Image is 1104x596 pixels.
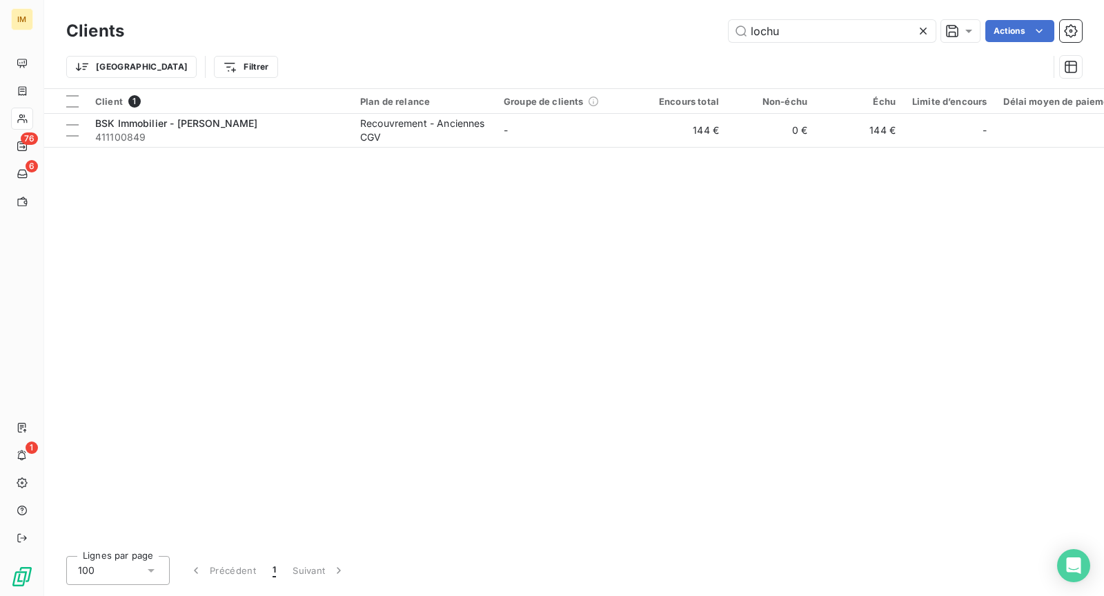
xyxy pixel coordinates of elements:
[824,96,896,107] div: Échu
[214,56,277,78] button: Filtrer
[360,96,487,107] div: Plan de relance
[264,556,284,585] button: 1
[284,556,354,585] button: Suivant
[26,441,38,454] span: 1
[983,123,987,137] span: -
[26,160,38,172] span: 6
[736,96,807,107] div: Non-échu
[11,8,33,30] div: IM
[647,96,719,107] div: Encours total
[11,163,32,185] a: 6
[66,56,197,78] button: [GEOGRAPHIC_DATA]
[912,96,987,107] div: Limite d’encours
[78,564,95,577] span: 100
[95,130,344,144] span: 411100849
[504,96,584,107] span: Groupe de clients
[816,114,904,147] td: 144 €
[729,20,936,42] input: Rechercher
[66,19,124,43] h3: Clients
[985,20,1054,42] button: Actions
[11,135,32,157] a: 76
[360,117,487,144] div: Recouvrement - Anciennes CGV
[639,114,727,147] td: 144 €
[95,96,123,107] span: Client
[11,566,33,588] img: Logo LeanPay
[181,556,264,585] button: Précédent
[128,95,141,108] span: 1
[1057,549,1090,582] div: Open Intercom Messenger
[95,117,258,129] span: BSK Immobilier - [PERSON_NAME]
[727,114,816,147] td: 0 €
[504,124,508,136] span: -
[21,132,38,145] span: 76
[273,564,276,577] span: 1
